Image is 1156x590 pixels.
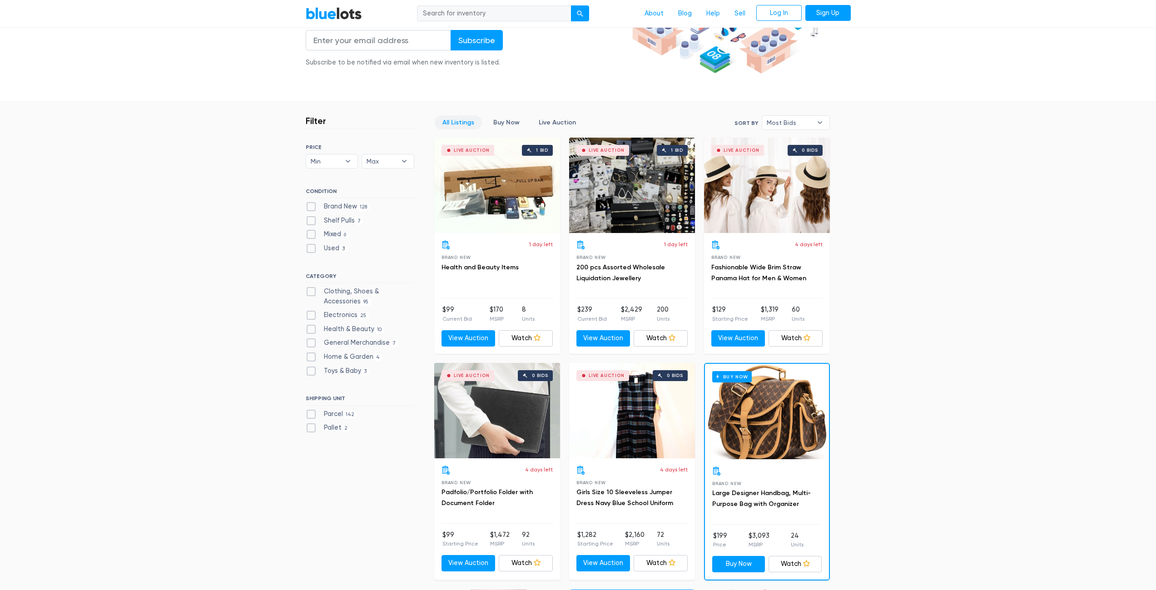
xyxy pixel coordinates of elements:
[699,5,727,22] a: Help
[621,305,642,323] li: $2,429
[671,5,699,22] a: Blog
[576,488,673,507] a: Girls Size 10 Sleeveless Jumper Dress Navy Blue School Uniform
[442,480,471,485] span: Brand New
[306,310,369,320] label: Electronics
[442,330,496,347] a: View Auction
[795,240,823,248] p: 4 days left
[634,555,688,571] a: Watch
[341,232,349,239] span: 6
[711,255,741,260] span: Brand New
[306,7,362,20] a: BlueLots
[761,315,779,323] p: MSRP
[657,305,670,323] li: 200
[490,540,510,548] p: MSRP
[306,30,451,50] input: Enter your email address
[667,373,683,378] div: 0 bids
[434,138,560,233] a: Live Auction 1 bid
[749,531,769,549] li: $3,093
[712,556,765,572] a: Buy Now
[525,466,553,474] p: 4 days left
[357,203,370,211] span: 128
[490,315,504,323] p: MSRP
[769,330,823,347] a: Watch
[361,298,372,306] span: 95
[529,240,553,248] p: 1 day left
[499,330,553,347] a: Watch
[577,305,607,323] li: $239
[625,530,645,548] li: $2,160
[442,530,478,548] li: $99
[727,5,753,22] a: Sell
[417,5,571,22] input: Search for inventory
[451,30,503,50] input: Subscribe
[712,305,748,323] li: $129
[306,273,414,283] h6: CATEGORY
[705,364,829,459] a: Buy Now
[342,425,351,432] span: 2
[734,119,758,127] label: Sort By
[577,540,613,548] p: Starting Price
[713,531,727,549] li: $199
[576,255,606,260] span: Brand New
[343,411,357,418] span: 142
[637,5,671,22] a: About
[306,188,414,198] h6: CONDITION
[306,115,326,126] h3: Filter
[522,315,535,323] p: Units
[499,555,553,571] a: Watch
[338,154,357,168] b: ▾
[791,540,804,549] p: Units
[355,218,364,225] span: 7
[306,409,357,419] label: Parcel
[621,315,642,323] p: MSRP
[306,216,364,226] label: Shelf Pulls
[306,366,370,376] label: Toys & Baby
[361,368,370,375] span: 3
[577,315,607,323] p: Current Bid
[657,530,670,548] li: 72
[576,263,665,282] a: 200 pcs Assorted Wholesale Liquidation Jewellery
[664,240,688,248] p: 1 day left
[711,263,806,282] a: Fashionable Wide Brim Straw Panama Hat for Men & Women
[373,354,383,361] span: 4
[306,229,349,239] label: Mixed
[442,488,533,507] a: Padfolio/Portfolio Folder with Document Folder
[306,324,385,334] label: Health & Beauty
[657,315,670,323] p: Units
[589,373,625,378] div: Live Auction
[576,555,630,571] a: View Auction
[486,115,527,129] a: Buy Now
[569,363,695,458] a: Live Auction 0 bids
[442,315,472,323] p: Current Bid
[306,58,503,68] div: Subscribe to be notified via email when new inventory is listed.
[792,305,804,323] li: 60
[357,312,369,319] span: 25
[749,540,769,549] p: MSRP
[306,243,348,253] label: Used
[531,115,584,129] a: Live Auction
[522,540,535,548] p: Units
[660,466,688,474] p: 4 days left
[390,340,399,347] span: 7
[454,373,490,378] div: Live Auction
[589,148,625,153] div: Live Auction
[306,202,370,212] label: Brand New
[522,530,535,548] li: 92
[442,540,478,548] p: Starting Price
[805,5,851,21] a: Sign Up
[761,305,779,323] li: $1,319
[306,287,414,306] label: Clothing, Shoes & Accessories
[435,115,482,129] a: All Listings
[490,305,504,323] li: $170
[577,530,613,548] li: $1,282
[311,154,341,168] span: Min
[802,148,818,153] div: 0 bids
[454,148,490,153] div: Live Auction
[810,116,829,129] b: ▾
[791,531,804,549] li: 24
[712,489,811,508] a: Large Designer Handbag, Multi-Purpose Bag with Organizer
[724,148,759,153] div: Live Auction
[532,373,548,378] div: 0 bids
[769,556,822,572] a: Watch
[374,326,385,333] span: 10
